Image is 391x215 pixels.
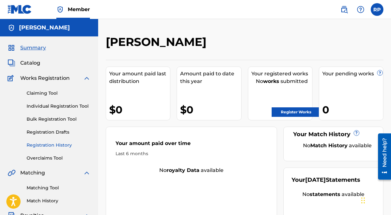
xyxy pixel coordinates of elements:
[251,70,312,78] div: Your registered works
[8,5,32,14] img: MLC Logo
[338,3,350,16] a: Public Search
[27,155,91,161] a: Overclaims Tool
[292,176,360,184] div: Your Statements
[377,70,382,75] span: ?
[354,130,359,136] span: ?
[359,185,391,215] iframe: Chat Widget
[292,191,375,198] div: No available
[27,116,91,123] a: Bulk Registration Tool
[8,44,15,52] img: Summary
[8,44,46,52] a: SummarySummary
[109,70,170,85] div: Your amount paid last distribution
[322,70,383,78] div: Your pending works
[373,131,391,182] iframe: Resource Center
[310,142,348,149] strong: Match History
[305,176,326,183] span: [DATE]
[109,103,170,117] div: $0
[116,140,267,150] div: Your amount paid over time
[19,24,70,31] h5: Richard Peebles
[357,6,364,13] img: help
[371,3,383,16] div: User Menu
[180,103,241,117] div: $0
[27,103,91,110] a: Individual Registration Tool
[8,169,16,177] img: Matching
[27,142,91,149] a: Registration History
[272,107,320,117] a: Register Works
[340,6,348,13] img: search
[27,198,91,204] a: Match History
[8,59,15,67] img: Catalog
[251,78,312,85] div: No submitted
[20,59,40,67] span: Catalog
[83,74,91,82] img: expand
[20,44,46,52] span: Summary
[106,167,277,174] div: No available
[27,185,91,191] a: Matching Tool
[20,74,70,82] span: Works Registration
[263,78,279,84] strong: works
[8,59,40,67] a: CatalogCatalog
[300,142,375,149] div: No available
[106,35,210,49] h2: [PERSON_NAME]
[83,169,91,177] img: expand
[361,191,365,210] div: Drag
[167,167,199,173] strong: royalty data
[180,70,241,85] div: Amount paid to date this year
[27,129,91,136] a: Registration Drafts
[116,150,267,157] div: Last 6 months
[322,103,383,117] div: 0
[310,191,340,197] strong: statements
[27,90,91,97] a: Claiming Tool
[8,74,16,82] img: Works Registration
[292,130,375,139] div: Your Match History
[8,24,15,32] img: Accounts
[20,169,45,177] span: Matching
[354,3,367,16] div: Help
[68,6,90,13] span: Member
[56,6,64,13] img: Top Rightsholder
